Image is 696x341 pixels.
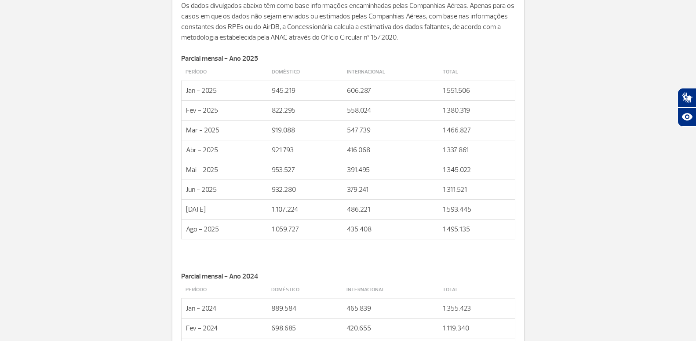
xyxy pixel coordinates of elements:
p: Os dados divulgados abaixo têm como base informações encaminhadas pelas Companhias Aéreas. Apenas... [181,0,515,53]
td: Jan - 2025 [181,81,267,101]
td: 1.059.727 [267,220,343,239]
td: 1.311.521 [438,180,515,200]
td: 1.355.423 [438,299,515,319]
strong: Período [186,69,207,75]
div: Plugin de acessibilidade da Hand Talk. [678,88,696,127]
strong: Parcial mensal - Ano 2024 [181,272,258,281]
strong: Total [443,69,458,75]
td: 953.527 [267,160,343,180]
td: Fev - 2025 [181,101,267,121]
td: 1.345.022 [438,160,515,180]
td: Mai - 2025 [181,160,267,180]
td: Ago - 2025 [181,220,267,239]
td: 932.280 [267,180,343,200]
td: 945.219 [267,81,343,101]
td: 1.119.340 [438,319,515,338]
p: 698.685 [271,323,338,334]
td: 606.287 [343,81,438,101]
strong: Doméstico [272,69,300,75]
td: 420.655 [342,319,438,338]
td: 379.241 [343,180,438,200]
td: 921.793 [267,140,343,160]
strong: Total [443,286,458,293]
td: 1.551.506 [438,81,515,101]
td: Jan - 2024 [181,299,267,319]
td: 889.584 [267,299,342,319]
td: 1.337.861 [438,140,515,160]
td: 416.068 [343,140,438,160]
td: 558.024 [343,101,438,121]
td: Mar - 2025 [181,121,267,140]
td: 435.408 [343,220,438,239]
td: 1.466.827 [438,121,515,140]
td: 1.107.224 [267,200,343,220]
strong: Doméstico [271,286,299,293]
td: 822.295 [267,101,343,121]
td: 486.221 [343,200,438,220]
td: 547.739 [343,121,438,140]
td: Jun - 2025 [181,180,267,200]
td: Fev - 2024 [181,319,267,338]
td: 1.495.135 [438,220,515,239]
button: Abrir recursos assistivos. [678,107,696,127]
strong: Parcial mensal - Ano 2025 [181,54,258,63]
td: 1.380.319 [438,101,515,121]
td: 919.088 [267,121,343,140]
button: Abrir tradutor de língua de sinais. [678,88,696,107]
td: Abr - 2025 [181,140,267,160]
td: 391.495 [343,160,438,180]
strong: Internacional [346,286,385,293]
strong: Período [186,286,207,293]
td: 465.839 [342,299,438,319]
td: [DATE] [181,200,267,220]
td: 1.593.445 [438,200,515,220]
strong: Internacional [347,69,385,75]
